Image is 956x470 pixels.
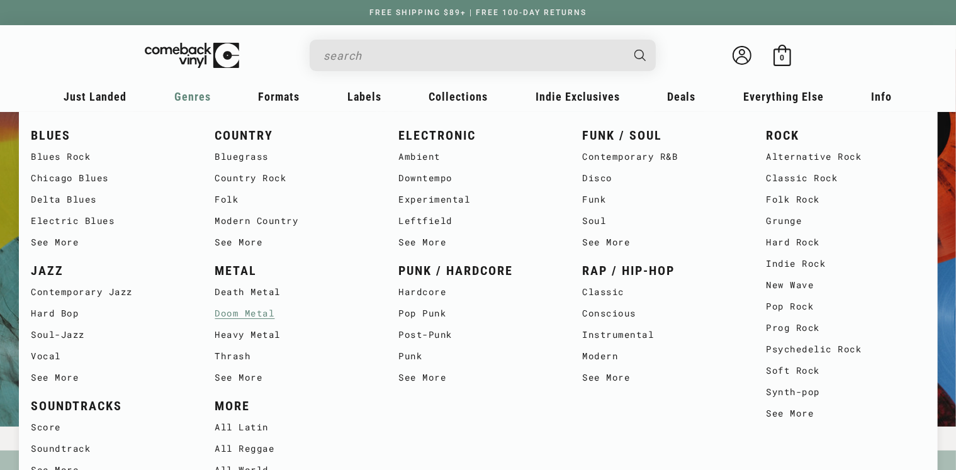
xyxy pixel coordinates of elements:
[668,90,696,103] span: Deals
[399,232,558,253] a: See More
[583,345,741,367] a: Modern
[357,8,599,17] a: FREE SHIPPING $89+ | FREE 100-DAY RETURNS
[31,232,190,253] a: See More
[215,417,374,438] a: All Latin
[31,417,190,438] a: Score
[583,324,741,345] a: Instrumental
[399,367,558,388] a: See More
[347,90,381,103] span: Labels
[767,403,925,424] a: See More
[215,146,374,167] a: Bluegrass
[536,90,620,103] span: Indie Exclusives
[767,296,925,317] a: Pop Rock
[767,360,925,381] a: Soft Rock
[583,146,741,167] a: Contemporary R&B
[767,274,925,296] a: New Wave
[215,189,374,210] a: Folk
[767,381,925,403] a: Synth-pop
[399,260,558,281] a: PUNK / HARDCORE
[583,125,741,146] a: FUNK / SOUL
[64,90,127,103] span: Just Landed
[767,146,925,167] a: Alternative Rock
[767,339,925,360] a: Psychedelic Rock
[767,317,925,339] a: Prog Rock
[399,345,558,367] a: Punk
[767,210,925,232] a: Grunge
[583,281,741,303] a: Classic
[583,260,741,281] a: RAP / HIP-HOP
[31,281,190,303] a: Contemporary Jazz
[399,324,558,345] a: Post-Punk
[399,167,558,189] a: Downtempo
[215,125,374,146] a: COUNTRY
[31,438,190,459] a: Soundtrack
[767,253,925,274] a: Indie Rock
[399,146,558,167] a: Ambient
[583,167,741,189] a: Disco
[310,40,656,71] div: Search
[31,367,190,388] a: See More
[215,281,374,303] a: Death Metal
[323,43,622,69] input: search
[583,210,741,232] a: Soul
[429,90,488,103] span: Collections
[399,303,558,324] a: Pop Punk
[215,438,374,459] a: All Reggae
[583,367,741,388] a: See More
[399,189,558,210] a: Experimental
[767,189,925,210] a: Folk Rock
[259,90,300,103] span: Formats
[31,324,190,345] a: Soul-Jazz
[215,324,374,345] a: Heavy Metal
[31,167,190,189] a: Chicago Blues
[583,232,741,253] a: See More
[215,232,374,253] a: See More
[872,90,892,103] span: Info
[583,189,741,210] a: Funk
[31,125,190,146] a: BLUES
[780,53,784,63] span: 0
[767,125,925,146] a: ROCK
[31,210,190,232] a: Electric Blues
[31,396,190,417] a: SOUNDTRACKS
[583,303,741,324] a: Conscious
[215,367,374,388] a: See More
[215,303,374,324] a: Doom Metal
[767,232,925,253] a: Hard Rock
[31,345,190,367] a: Vocal
[31,260,190,281] a: JAZZ
[215,260,374,281] a: METAL
[215,167,374,189] a: Country Rock
[31,189,190,210] a: Delta Blues
[215,345,374,367] a: Thrash
[399,210,558,232] a: Leftfield
[174,90,211,103] span: Genres
[743,90,824,103] span: Everything Else
[623,40,657,71] button: Search
[399,281,558,303] a: Hardcore
[767,167,925,189] a: Classic Rock
[399,125,558,146] a: ELECTRONIC
[31,146,190,167] a: Blues Rock
[215,210,374,232] a: Modern Country
[31,303,190,324] a: Hard Bop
